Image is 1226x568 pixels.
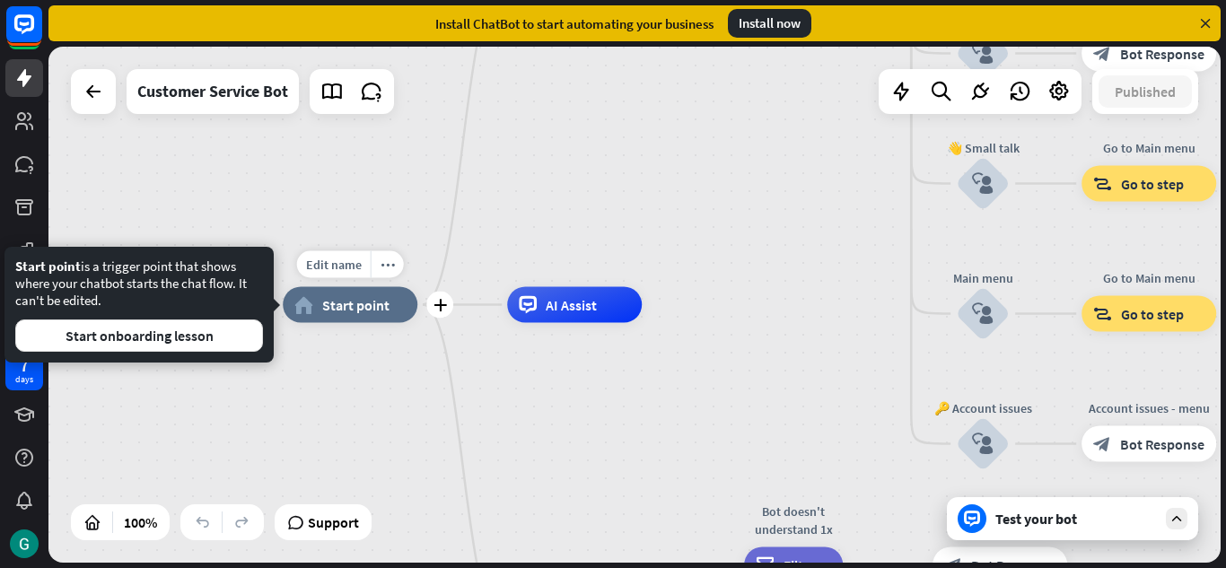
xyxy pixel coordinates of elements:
[1120,435,1204,453] span: Bot Response
[15,258,263,352] div: is a trigger point that shows where your chatbot starts the chat flow. It can't be edited.
[1121,175,1184,193] span: Go to step
[929,399,1037,417] div: 🔑 Account issues
[1093,435,1111,453] i: block_bot_response
[15,258,81,275] span: Start point
[306,257,362,273] span: Edit name
[1093,175,1112,193] i: block_goto
[1120,45,1204,63] span: Bot Response
[929,269,1037,287] div: Main menu
[929,139,1037,157] div: 👋 Small talk
[5,353,43,390] a: 7 days
[322,296,390,314] span: Start point
[1093,45,1111,63] i: block_bot_response
[14,7,68,61] button: Open LiveChat chat widget
[137,69,288,114] div: Customer Service Bot
[294,296,313,314] i: home_2
[546,296,597,314] span: AI Assist
[381,258,395,271] i: more_horiz
[995,510,1157,528] div: Test your bot
[1093,305,1112,323] i: block_goto
[728,9,811,38] div: Install now
[433,299,447,311] i: plus
[1099,75,1192,108] button: Published
[15,373,33,386] div: days
[15,319,263,352] button: Start onboarding lesson
[20,357,29,373] div: 7
[118,508,162,537] div: 100%
[435,15,714,32] div: Install ChatBot to start automating your business
[972,433,994,455] i: block_user_input
[308,508,359,537] span: Support
[919,520,1081,538] div: Please rephrase
[731,502,856,538] div: Bot doesn't understand 1x
[972,303,994,325] i: block_user_input
[972,43,994,65] i: block_user_input
[972,173,994,195] i: block_user_input
[1121,305,1184,323] span: Go to step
